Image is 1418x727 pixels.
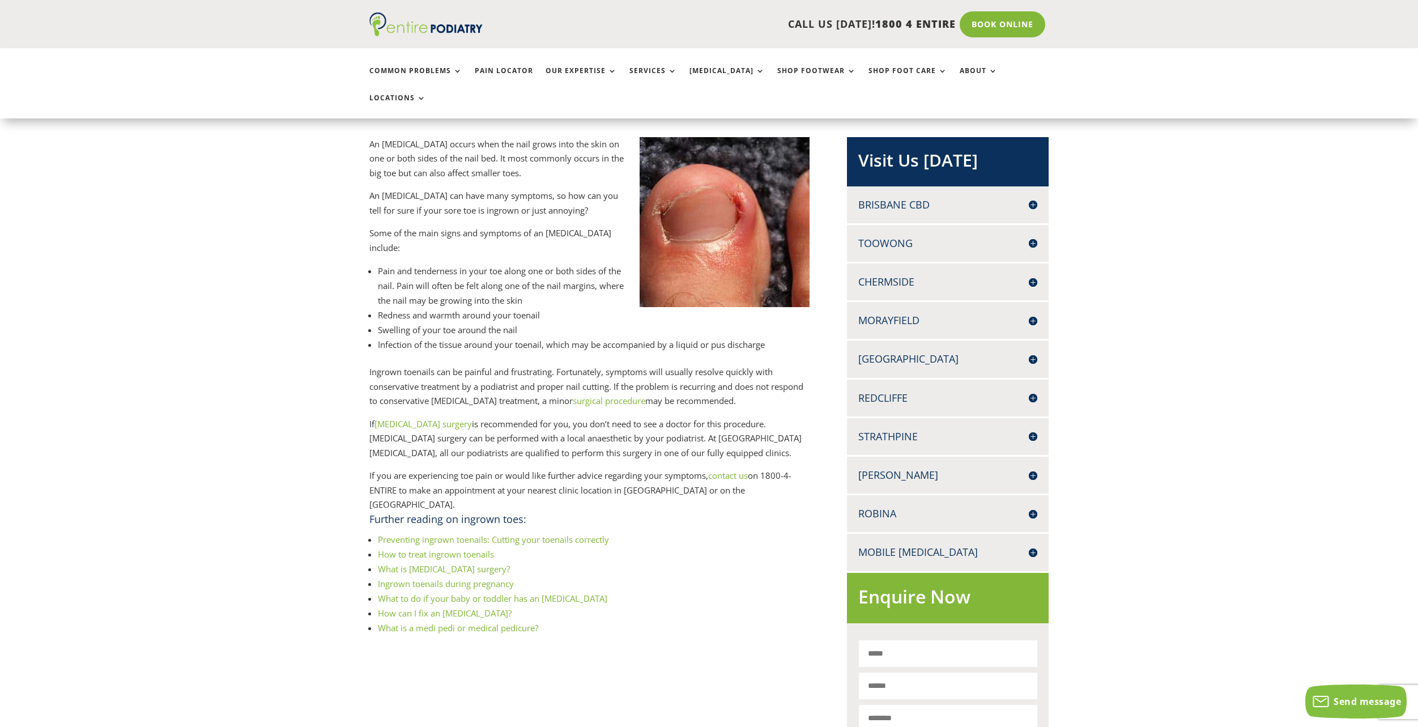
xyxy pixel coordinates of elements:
[378,337,810,352] li: Infection of the tissue around your toenail, which may be accompanied by a liquid or pus discharge
[374,418,472,430] a: [MEDICAL_DATA] surgery
[378,322,810,337] li: Swelling of your toe around the nail
[378,549,494,560] a: How to treat ingrown toenails
[858,313,1037,328] h4: Morayfield
[868,67,947,91] a: Shop Foot Care
[369,12,483,36] img: logo (1)
[1334,695,1401,708] span: Send message
[689,67,765,91] a: [MEDICAL_DATA]
[858,507,1037,521] h4: Robina
[369,189,810,226] p: An [MEDICAL_DATA] can have many symptoms, so how can you tell for sure if your sore toe is ingrow...
[858,391,1037,405] h4: Redcliffe
[378,622,538,634] a: What is a medi pedi or medical pedicure?
[858,148,1037,178] h2: Visit Us [DATE]
[378,593,607,604] a: What to do if your baby or toddler has an [MEDICAL_DATA]
[369,94,426,118] a: Locations
[369,27,483,39] a: Entire Podiatry
[378,563,510,575] a: What is [MEDICAL_DATA] surgery?
[858,468,1037,482] h4: [PERSON_NAME]
[369,137,810,189] p: An [MEDICAL_DATA] occurs when the nail grows into the skin on one or both sides of the nail bed. ...
[777,67,856,91] a: Shop Footwear
[369,469,810,512] p: If you are experiencing toe pain or would like further advice regarding your symptoms, on 1800-4-...
[475,67,533,91] a: Pain Locator
[378,534,609,545] a: Preventing ingrown toenails: Cutting your toenails correctly
[858,545,1037,559] h4: Mobile [MEDICAL_DATA]
[526,17,956,32] p: CALL US [DATE]!
[858,352,1037,366] h4: [GEOGRAPHIC_DATA]
[858,198,1037,212] h4: Brisbane CBD
[369,365,810,417] p: Ingrown toenails can be painful and frustrating. Fortunately, symptoms will usually resolve quick...
[858,430,1037,444] h4: Strathpine
[858,584,1037,615] h2: Enquire Now
[369,512,810,532] h4: Further reading on ingrown toes:
[369,417,810,469] p: If is recommended for you, you don’t need to see a doctor for this procedure. [MEDICAL_DATA] surg...
[708,470,748,481] a: contact us
[369,67,462,91] a: Common Problems
[369,226,810,263] p: Some of the main signs and symptoms of an [MEDICAL_DATA] include:
[1305,685,1407,719] button: Send message
[378,607,512,619] a: How can I fix an [MEDICAL_DATA]?
[858,236,1037,250] h4: Toowong
[546,67,617,91] a: Our Expertise
[960,67,998,91] a: About
[858,275,1037,289] h4: Chermside
[378,263,810,308] li: Pain and tenderness in your toe along one or both sides of the nail. Pain will often be felt alon...
[875,17,956,31] span: 1800 4 ENTIRE
[640,137,810,307] img: ingrownnail
[629,67,677,91] a: Services
[378,308,810,322] li: Redness and warmth around your toenail
[573,395,645,406] a: surgical procedure
[960,11,1045,37] a: Book Online
[378,578,514,589] a: Ingrown toenails during pregnancy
